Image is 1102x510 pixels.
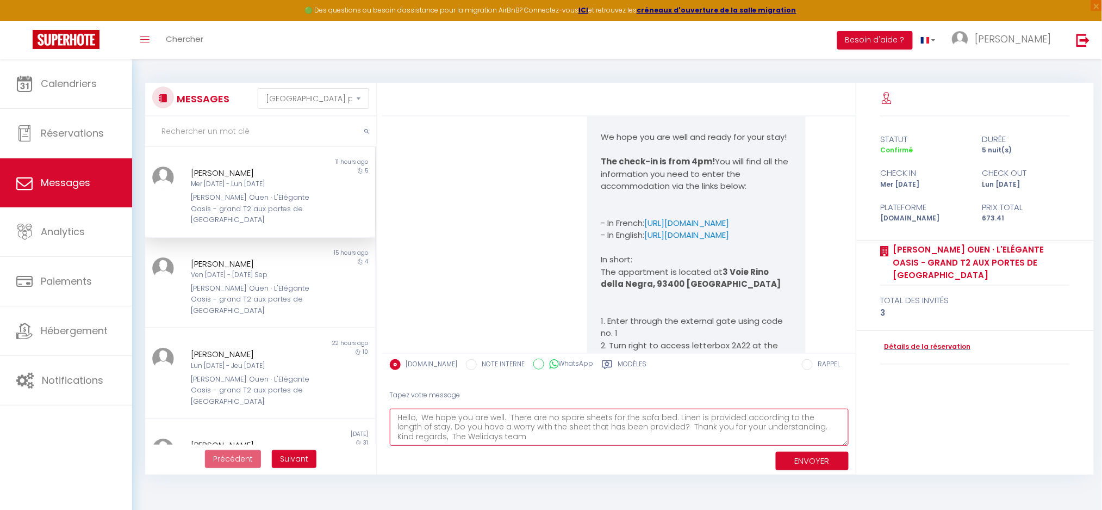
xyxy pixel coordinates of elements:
a: [URL][DOMAIN_NAME] [644,229,729,241]
div: Lun [DATE] - Jeu [DATE] [191,361,311,371]
span: 31 [363,439,368,447]
div: [DOMAIN_NAME] [873,213,975,224]
label: WhatsApp [544,359,594,371]
span: 5 [365,167,368,175]
p: We hope you are well and ready for your stay! You will find all the information you need to enter... [601,131,792,193]
div: [PERSON_NAME] [191,167,311,180]
span: 4 [365,257,368,266]
a: [URL][DOMAIN_NAME] [644,217,729,229]
input: Rechercher un mot clé [145,116,376,147]
div: total des invités [880,294,1070,307]
div: statut [873,133,975,146]
span: Suivant [280,453,308,464]
span: [PERSON_NAME] [975,32,1051,46]
div: [PERSON_NAME] [191,257,311,271]
div: 11 hours ago [260,158,376,167]
span: Notifications [42,373,103,387]
div: Mer [DATE] [873,180,975,190]
iframe: Chat [1056,461,1094,502]
button: Previous [205,450,261,469]
button: ENVOYER [776,452,849,471]
div: Plateforme [873,201,975,214]
div: 22 hours ago [260,339,376,348]
span: Calendriers [41,77,97,90]
div: 3 [880,306,1070,319]
img: ... [152,439,174,460]
img: ... [152,257,174,279]
div: [PERSON_NAME] [191,439,311,452]
div: 5 nuit(s) [975,145,1078,156]
div: 673.41 [975,213,1078,224]
span: Réservations [41,126,104,140]
p: - In French: - In English: In short: [601,217,792,266]
span: Paiements [41,274,92,288]
span: 10 [363,348,368,356]
div: [PERSON_NAME] [191,348,311,361]
span: Messages [41,176,90,189]
div: Ven [DATE] - [DATE] Sep [191,270,311,280]
div: 15 hours ago [260,249,376,257]
label: RAPPEL [813,359,840,371]
span: Confirmé [880,145,913,155]
label: NOTE INTERNE [477,359,525,371]
div: check out [975,167,1078,180]
div: [DATE] [260,430,376,439]
img: ... [152,167,174,188]
span: Précédent [213,453,253,464]
a: [PERSON_NAME] Ouen · L'Elégante Oasis - grand T2 aux portes de [GEOGRAPHIC_DATA] [889,243,1070,282]
div: [PERSON_NAME] Ouen · L'Elégante Oasis - grand T2 aux portes de [GEOGRAPHIC_DATA] [191,374,311,407]
div: Lun [DATE] [975,180,1078,190]
button: Besoin d'aide ? [837,31,913,50]
div: Tapez votre message [390,382,849,409]
a: Détails de la réservation [880,342,970,352]
label: Modèles [618,359,647,373]
span: Hébergement [41,324,108,337]
strong: The check-in is from 4pm! [601,156,715,167]
label: [DOMAIN_NAME] [401,359,458,371]
h3: MESSAGES [174,87,229,111]
p: 1. Enter through the external gate using code no. 1 2. Turn right to access letterbox 2A22 at the... [601,315,792,462]
strong: 3 Voie Rino della Negra, 93400 [GEOGRAPHIC_DATA] [601,266,781,290]
button: Next [272,450,316,469]
div: check in [873,167,975,180]
img: Super Booking [33,30,99,49]
a: créneaux d'ouverture de la salle migration [637,5,796,15]
img: ... [952,31,968,47]
div: [PERSON_NAME] Ouen · L'Elégante Oasis - grand T2 aux portes de [GEOGRAPHIC_DATA] [191,192,311,225]
div: durée [975,133,1078,146]
a: Chercher [158,21,211,59]
div: Mer [DATE] - Lun [DATE] [191,179,311,189]
div: [PERSON_NAME] Ouen · L'Elégante Oasis - grand T2 aux portes de [GEOGRAPHIC_DATA] [191,283,311,316]
img: ... [152,348,174,370]
a: ... [PERSON_NAME] [944,21,1065,59]
span: Chercher [166,33,203,45]
button: Ouvrir le widget de chat LiveChat [9,4,41,37]
a: ICI [578,5,588,15]
p: The appartment is located at [601,266,792,291]
span: Analytics [41,225,85,238]
img: logout [1076,33,1090,47]
div: Prix total [975,201,1078,214]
